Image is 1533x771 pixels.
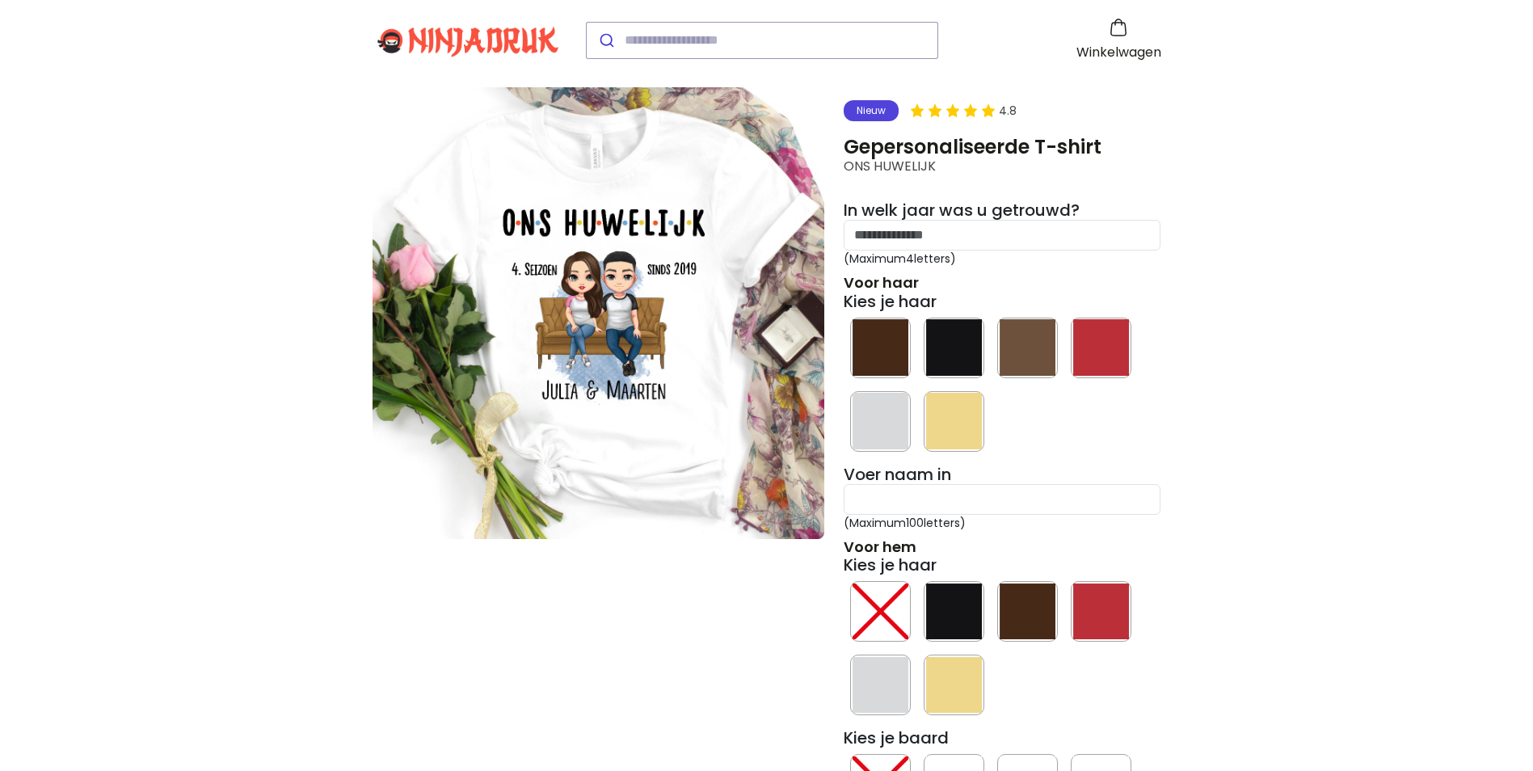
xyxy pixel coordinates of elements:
[849,515,906,531] span: Maximum
[844,555,1161,722] h5: Kies je haar
[844,274,1161,292] h4: Voor haar
[1076,43,1161,62] span: Winkelwagen
[373,87,824,539] img: thumb-Ons_huwelijk_OhfjiyL.jpg
[849,251,906,267] span: Maximum
[999,103,1017,120] li: 4.8
[587,23,625,58] button: Submit
[844,157,1161,176] span: Ons huwelijk
[914,251,950,267] span: letters
[1076,19,1161,62] a: Winkelwagen
[924,515,960,531] span: letters
[844,292,1161,458] h5: Kies je haar
[563,22,916,59] div: Submit
[625,23,937,58] input: Submit
[844,251,956,267] small: ( 4 )
[844,100,899,121] span: Nieuw
[844,137,1161,157] h4: Gepersonaliseerde T-shirt
[844,728,1161,748] h5: Kies je baard
[844,515,966,531] small: ( 100 )
[844,200,1161,220] h5: In welk jaar was u getrouwd?
[844,538,1161,556] h4: Voor hem
[844,465,1161,484] h5: Voer naam in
